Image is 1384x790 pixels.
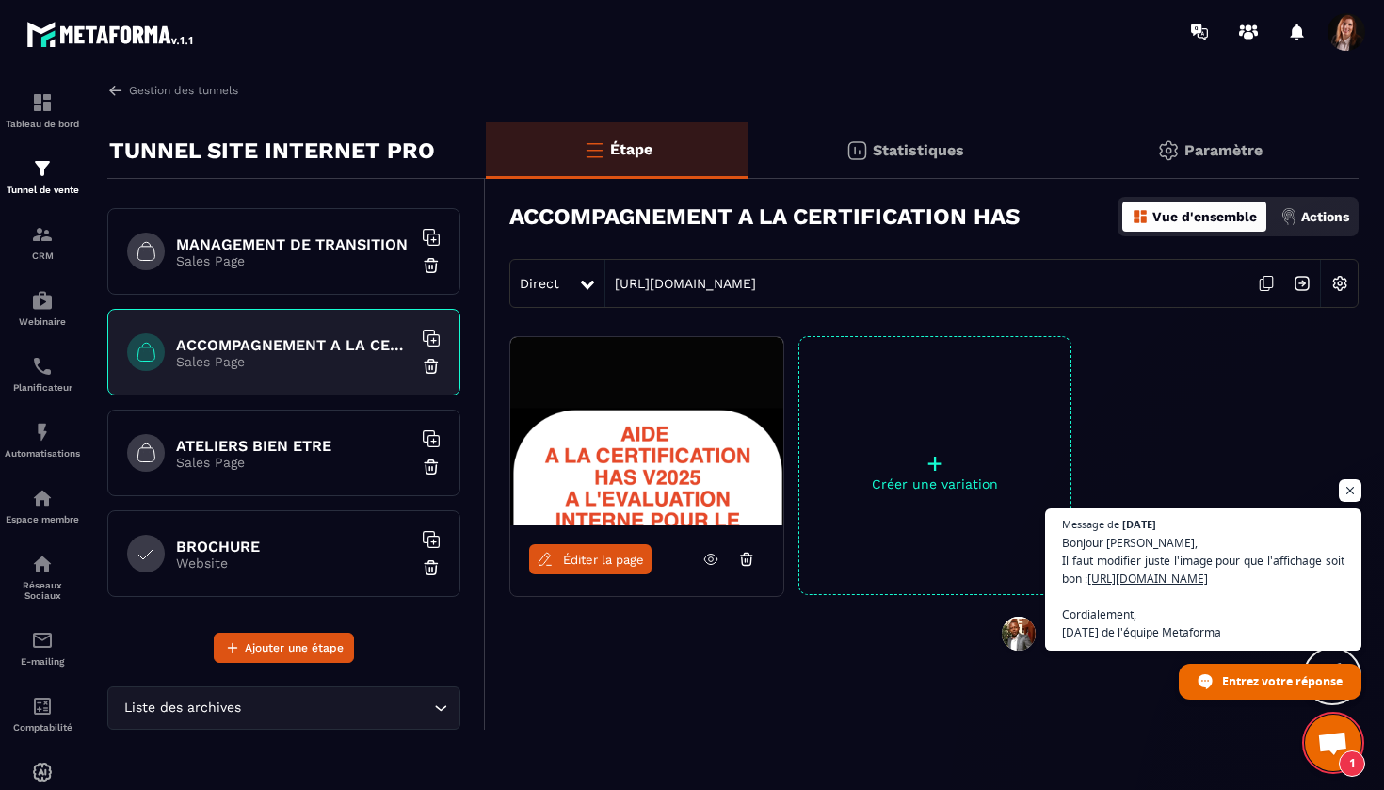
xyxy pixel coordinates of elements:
p: Paramètre [1184,141,1263,159]
img: formation [31,157,54,180]
p: Sales Page [176,253,411,268]
p: Statistiques [873,141,964,159]
a: formationformationCRM [5,209,80,275]
span: Message de [1062,519,1119,529]
img: automations [31,487,54,509]
p: Planificateur [5,382,80,393]
p: Sales Page [176,354,411,369]
input: Search for option [245,698,429,718]
h6: BROCHURE [176,538,411,556]
span: Liste des archives [120,698,245,718]
img: image [510,337,783,525]
img: accountant [31,695,54,717]
img: dashboard-orange.40269519.svg [1132,208,1149,225]
p: Actions [1301,209,1349,224]
p: Automatisations [5,448,80,459]
a: accountantaccountantComptabilité [5,681,80,747]
a: schedulerschedulerPlanificateur [5,341,80,407]
span: Entrez votre réponse [1222,665,1343,698]
a: automationsautomationsEspace membre [5,473,80,539]
a: formationformationTableau de bord [5,77,80,143]
h6: ATELIERS BIEN ETRE [176,437,411,455]
p: Vue d'ensemble [1152,209,1257,224]
a: automationsautomationsWebinaire [5,275,80,341]
p: Créer une variation [799,476,1070,492]
a: Gestion des tunnels [107,82,238,99]
img: trash [422,357,441,376]
img: arrow-next.bcc2205e.svg [1284,266,1320,301]
div: Search for option [107,686,460,730]
p: Tunnel de vente [5,185,80,195]
a: automationsautomationsAutomatisations [5,407,80,473]
img: stats.20deebd0.svg [845,139,868,162]
p: Réseaux Sociaux [5,580,80,601]
img: logo [26,17,196,51]
img: setting-gr.5f69749f.svg [1157,139,1180,162]
p: Étape [610,140,652,158]
a: social-networksocial-networkRéseaux Sociaux [5,539,80,615]
img: trash [422,256,441,275]
img: arrow [107,82,124,99]
img: scheduler [31,355,54,378]
span: Direct [520,276,559,291]
a: Ouvrir le chat [1305,715,1361,771]
span: Bonjour [PERSON_NAME], Il faut modifier juste l'image pour que l'affichage soit bon : Cordialemen... [1062,534,1344,641]
img: automations [31,761,54,783]
img: email [31,629,54,652]
span: Éditer la page [563,553,644,567]
span: 1 [1339,750,1365,777]
p: Sales Page [176,455,411,470]
p: Espace membre [5,514,80,524]
p: CRM [5,250,80,261]
p: Website [176,556,411,571]
span: [DATE] [1122,519,1156,529]
p: Webinaire [5,316,80,327]
img: formation [31,91,54,114]
img: actions.d6e523a2.png [1280,208,1297,225]
p: TUNNEL SITE INTERNET PRO [109,132,435,169]
button: Ajouter une étape [214,633,354,663]
img: social-network [31,553,54,575]
p: E-mailing [5,656,80,667]
img: automations [31,421,54,443]
a: [URL][DOMAIN_NAME] [605,276,756,291]
h6: MANAGEMENT DE TRANSITION [176,235,411,253]
h6: ACCOMPAGNEMENT A LA CERTIFICATION HAS [176,336,411,354]
a: formationformationTunnel de vente [5,143,80,209]
span: Ajouter une étape [245,638,344,657]
p: + [799,450,1070,476]
h3: ACCOMPAGNEMENT A LA CERTIFICATION HAS [509,203,1020,230]
p: Tableau de bord [5,119,80,129]
p: Comptabilité [5,722,80,733]
a: emailemailE-mailing [5,615,80,681]
img: trash [422,558,441,577]
img: setting-w.858f3a88.svg [1322,266,1358,301]
a: Éditer la page [529,544,652,574]
img: trash [422,458,441,476]
img: bars-o.4a397970.svg [583,138,605,161]
img: formation [31,223,54,246]
img: automations [31,289,54,312]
